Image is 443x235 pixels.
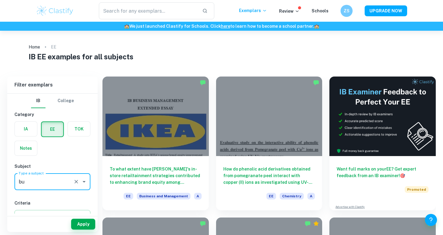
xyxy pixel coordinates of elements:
[124,193,133,199] span: EE
[329,77,436,210] a: Want full marks on yourEE? Get expert feedback from an IB examiner!PromotedAdvertise with Clastify
[29,51,414,62] h1: IB EE examples for all subjects
[71,219,95,230] button: Apply
[313,80,319,86] img: Marked
[51,44,56,50] p: EE
[312,8,328,13] a: Schools
[400,173,405,178] span: 🎯
[200,221,206,227] img: Marked
[110,166,202,186] h6: To what extent have [PERSON_NAME]'s in-store retailtainment strategies contributed to enhancing b...
[365,5,407,16] button: UPGRADE NOW
[343,8,350,14] h6: ZS
[14,200,90,206] h6: Criteria
[280,193,304,199] span: Chemistry
[279,8,300,14] p: Review
[72,177,80,186] button: Clear
[15,122,37,136] button: IA
[31,94,46,108] button: IB
[266,193,276,199] span: EE
[19,171,44,176] label: Type a subject
[14,163,90,170] h6: Subject
[36,5,74,17] img: Clastify logo
[58,94,74,108] button: College
[102,77,209,210] a: To what extent have [PERSON_NAME]'s in-store retailtainment strategies contributed to enhancing b...
[99,2,197,19] input: Search for any exemplars...
[335,205,365,209] a: Advertise with Clastify
[42,122,63,136] button: EE
[14,210,90,221] button: Select
[216,77,322,210] a: How do phenolic acid derivatives obtained from pomegranate peel interact with copper (II) ions as...
[7,77,98,93] h6: Filter exemplars
[425,214,437,226] button: Help and Feedback
[14,111,90,118] h6: Category
[80,177,88,186] button: Open
[137,193,190,199] span: Business and Management
[305,221,311,227] img: Marked
[15,141,37,155] button: Notes
[405,186,429,193] span: Promoted
[124,24,129,29] span: 🏫
[200,80,206,86] img: Marked
[239,7,267,14] p: Exemplars
[194,193,202,199] span: A
[307,193,315,199] span: A
[1,23,442,30] h6: We just launched Clastify for Schools. Click to learn how to become a school partner.
[341,5,353,17] button: ZS
[31,94,74,108] div: Filter type choice
[314,24,319,29] span: 🏫
[329,77,436,156] img: Thumbnail
[29,43,40,51] a: Home
[223,166,315,186] h6: How do phenolic acid derivatives obtained from pomegranate peel interact with copper (II) ions as...
[68,122,90,136] button: TOK
[221,24,230,29] a: here
[313,221,319,227] div: Premium
[337,166,429,179] h6: Want full marks on your EE ? Get expert feedback from an IB examiner!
